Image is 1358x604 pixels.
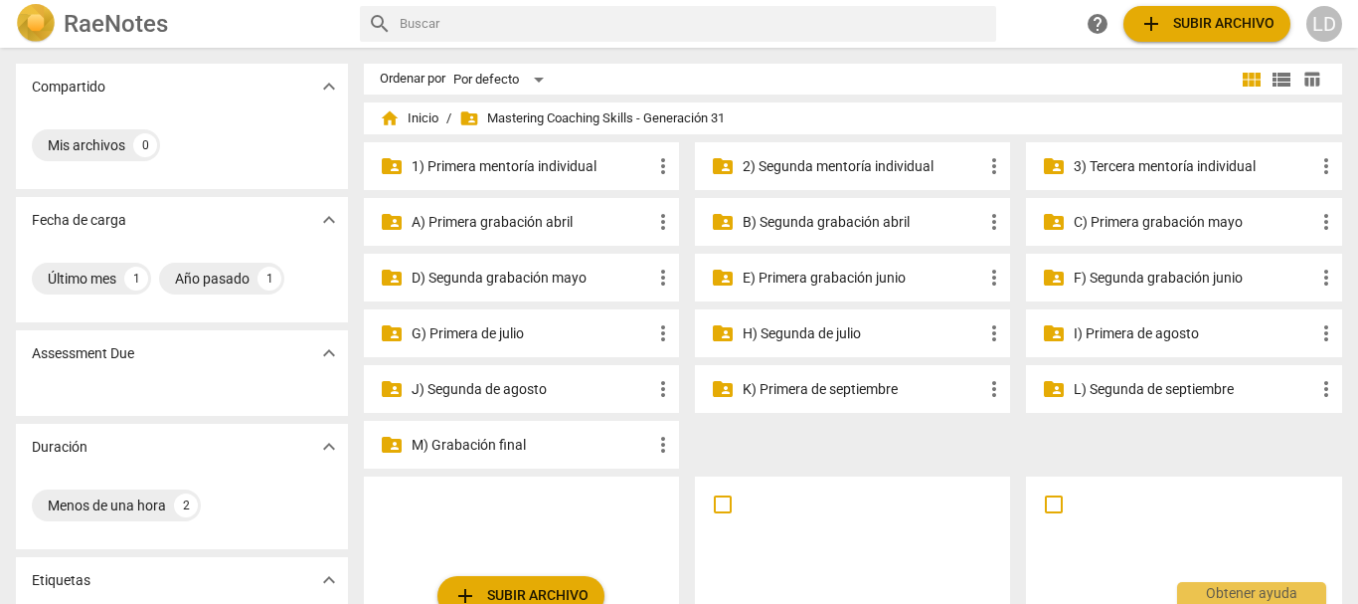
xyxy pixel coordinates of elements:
[1074,212,1313,233] p: C) Primera grabación mayo
[314,565,344,595] button: Mostrar más
[16,4,344,44] a: LogoRaeNotes
[1296,65,1326,95] button: Tabla
[1237,65,1267,95] button: Cuadrícula
[174,494,198,517] div: 2
[317,75,341,99] span: expand_more
[1042,321,1066,345] span: folder_shared
[16,4,56,44] img: Logo
[400,8,989,40] input: Buscar
[651,321,675,345] span: more_vert
[982,377,1006,401] span: more_vert
[1086,12,1109,36] span: help
[1240,68,1264,92] span: view_module
[317,568,341,592] span: expand_more
[48,269,116,289] div: Último mes
[446,111,451,126] span: /
[1302,70,1321,89] span: table_chart
[32,77,105,98] p: Compartido
[380,321,404,345] span: folder_shared
[317,435,341,459] span: expand_more
[32,437,87,458] p: Duración
[1314,377,1338,401] span: more_vert
[380,154,404,178] span: folder_shared
[1306,6,1342,42] button: LD
[743,268,982,289] p: E) Primera grabación junio
[314,432,344,462] button: Mostrar más
[651,266,675,290] span: more_vert
[412,212,651,233] p: A) Primera grabación abril
[317,208,341,232] span: expand_more
[711,154,735,178] span: folder_shared
[1139,12,1274,36] span: Subir archivo
[651,210,675,234] span: more_vert
[368,12,392,36] span: search
[651,154,675,178] span: more_vert
[412,435,651,456] p: M) Grabación final
[459,108,479,128] span: folder_shared
[711,266,735,290] span: folder_shared
[1042,377,1066,401] span: folder_shared
[1042,154,1066,178] span: folder_shared
[32,210,126,231] p: Fecha de carga
[1177,582,1326,604] div: Obtener ayuda
[1074,156,1313,177] p: 3) Tercera mentoría individual
[32,570,90,591] p: Etiquetas
[982,266,1006,290] span: more_vert
[1270,68,1293,92] span: view_list
[711,321,735,345] span: folder_shared
[1314,154,1338,178] span: more_vert
[651,377,675,401] span: more_vert
[314,72,344,101] button: Mostrar más
[133,133,157,157] div: 0
[412,268,651,289] p: D) Segunda grabación mayo
[412,323,651,344] p: G) Primera de julio
[314,338,344,368] button: Mostrar más
[982,154,1006,178] span: more_vert
[743,212,982,233] p: B) Segunda grabación abril
[380,210,404,234] span: folder_shared
[380,433,404,457] span: folder_shared
[982,210,1006,234] span: more_vert
[380,266,404,290] span: folder_shared
[380,108,400,128] span: home
[1074,323,1313,344] p: I) Primera de agosto
[1314,266,1338,290] span: more_vert
[651,433,675,457] span: more_vert
[314,205,344,235] button: Mostrar más
[711,377,735,401] span: folder_shared
[711,210,735,234] span: folder_shared
[1314,210,1338,234] span: more_vert
[1314,321,1338,345] span: more_vert
[1080,6,1115,42] a: Obtener ayuda
[380,72,445,87] div: Ordenar por
[982,321,1006,345] span: more_vert
[743,323,982,344] p: H) Segunda de julio
[1074,379,1313,400] p: L) Segunda de septiembre
[48,135,125,155] div: Mis archivos
[1267,65,1296,95] button: Lista
[1042,210,1066,234] span: folder_shared
[412,379,651,400] p: J) Segunda de agosto
[743,379,982,400] p: K) Primera de septiembre
[1123,6,1290,42] button: Subir
[380,377,404,401] span: folder_shared
[64,10,168,38] h2: RaeNotes
[380,108,438,128] span: Inicio
[1139,12,1163,36] span: add
[48,496,166,515] div: Menos de una hora
[317,341,341,365] span: expand_more
[1074,268,1313,289] p: F) Segunda grabación junio
[412,156,651,177] p: 1) Primera mentoría individual
[124,267,148,291] div: 1
[743,156,982,177] p: 2) Segunda mentoría individual
[32,343,134,364] p: Assessment Due
[257,267,281,291] div: 1
[1042,266,1066,290] span: folder_shared
[453,64,551,96] div: Por defecto
[459,108,725,128] span: Mastering Coaching Skills - Generación 31
[175,269,250,289] div: Año pasado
